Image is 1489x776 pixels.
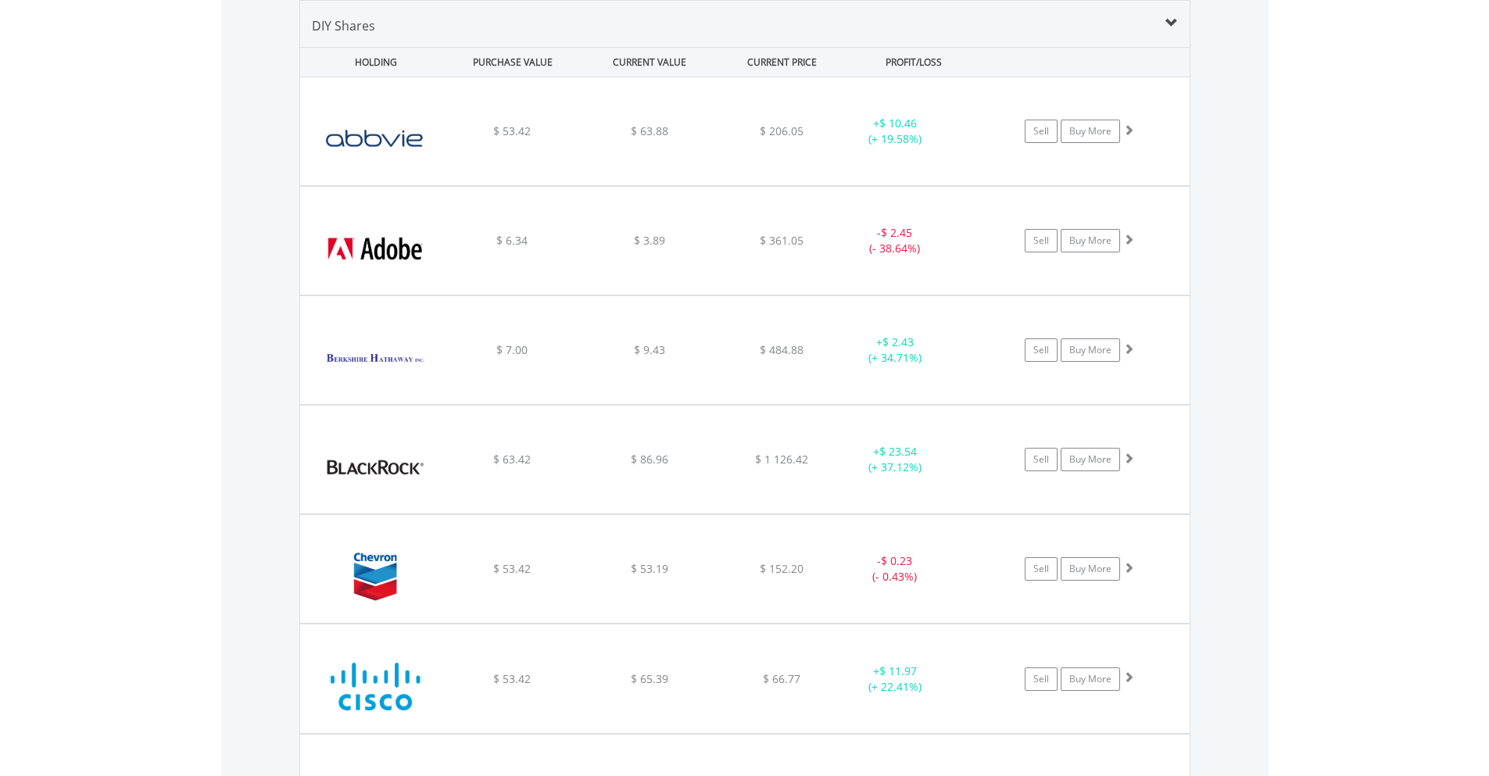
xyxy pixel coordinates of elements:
[631,452,668,467] span: $ 86.96
[308,97,442,181] img: EQU.US.ABBV.png
[879,116,917,131] span: $ 10.46
[881,553,912,568] span: $ 0.23
[760,561,804,576] span: $ 152.20
[1061,120,1120,143] a: Buy More
[308,206,442,291] img: EQU.US.ADBE.png
[879,663,917,678] span: $ 11.97
[882,334,914,349] span: $ 2.43
[308,535,442,619] img: EQU.US.CVX.png
[755,452,808,467] span: $ 1 126.42
[1025,120,1058,143] a: Sell
[493,123,531,138] span: $ 53.42
[631,123,668,138] span: $ 63.88
[308,644,442,728] img: EQU.US.CSCO.png
[836,116,954,147] div: + (+ 19.58%)
[634,233,665,248] span: $ 3.89
[1061,667,1120,691] a: Buy More
[1061,338,1120,362] a: Buy More
[836,444,954,475] div: + (+ 37.12%)
[634,342,665,357] span: $ 9.43
[446,48,580,77] div: PURCHASE VALUE
[836,334,954,366] div: + (+ 34.71%)
[881,225,912,240] span: $ 2.45
[631,671,668,686] span: $ 65.39
[836,553,954,585] div: - (- 0.43%)
[1025,338,1058,362] a: Sell
[760,233,804,248] span: $ 361.05
[1061,229,1120,252] a: Buy More
[493,561,531,576] span: $ 53.42
[1025,448,1058,471] a: Sell
[763,671,800,686] span: $ 66.77
[493,452,531,467] span: $ 63.42
[301,48,443,77] div: HOLDING
[1025,667,1058,691] a: Sell
[879,444,917,459] span: $ 23.54
[760,342,804,357] span: $ 484.88
[836,225,954,256] div: - (- 38.64%)
[1061,448,1120,471] a: Buy More
[631,561,668,576] span: $ 53.19
[1025,229,1058,252] a: Sell
[847,48,981,77] div: PROFIT/LOSS
[308,316,442,400] img: EQU.US.BRKB.png
[760,123,804,138] span: $ 206.05
[312,17,375,34] span: DIY Shares
[719,48,843,77] div: CURRENT PRICE
[496,233,528,248] span: $ 6.34
[493,671,531,686] span: $ 53.42
[1061,557,1120,581] a: Buy More
[836,663,954,695] div: + (+ 22.41%)
[496,342,528,357] span: $ 7.00
[308,425,442,510] img: EQU.US.BLK.png
[1025,557,1058,581] a: Sell
[583,48,717,77] div: CURRENT VALUE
